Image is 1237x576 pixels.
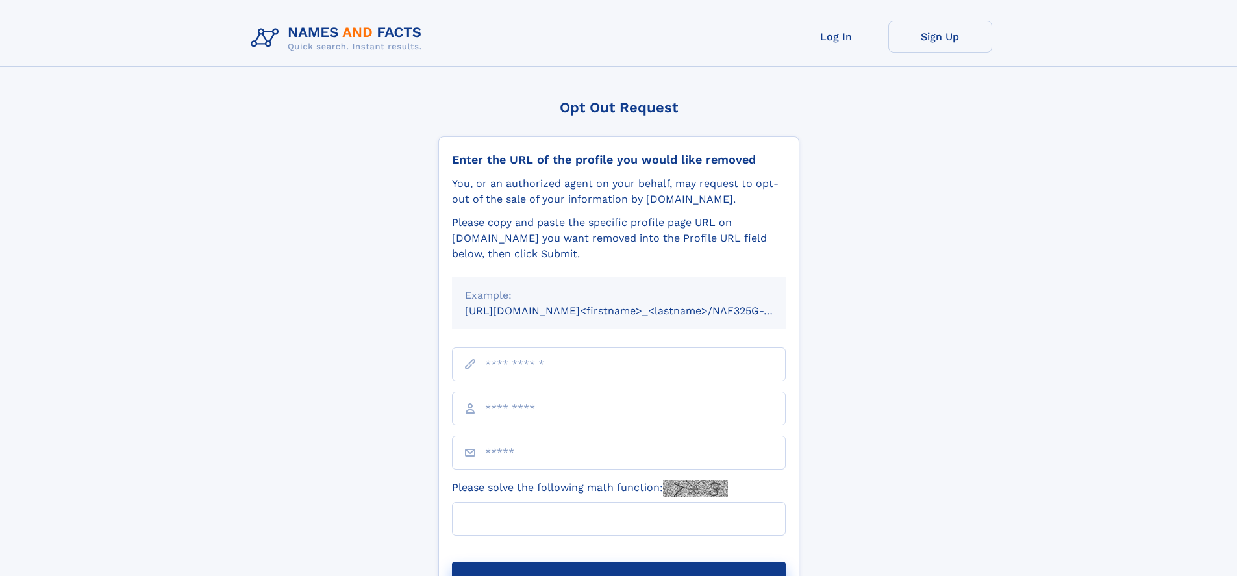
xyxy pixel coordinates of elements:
[452,153,786,167] div: Enter the URL of the profile you would like removed
[465,305,810,317] small: [URL][DOMAIN_NAME]<firstname>_<lastname>/NAF325G-xxxxxxxx
[438,99,799,116] div: Opt Out Request
[888,21,992,53] a: Sign Up
[465,288,773,303] div: Example:
[452,215,786,262] div: Please copy and paste the specific profile page URL on [DOMAIN_NAME] you want removed into the Pr...
[452,480,728,497] label: Please solve the following math function:
[245,21,432,56] img: Logo Names and Facts
[784,21,888,53] a: Log In
[452,176,786,207] div: You, or an authorized agent on your behalf, may request to opt-out of the sale of your informatio...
